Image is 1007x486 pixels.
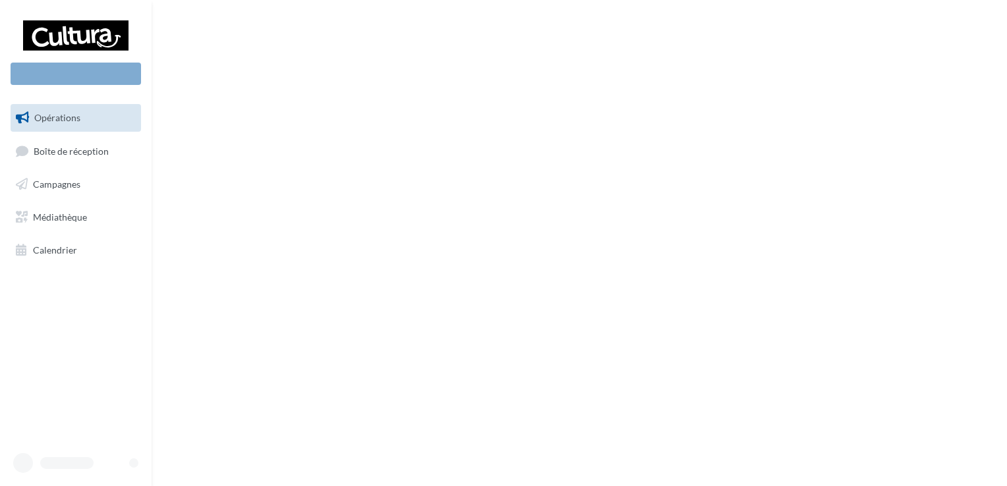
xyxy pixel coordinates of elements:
span: Calendrier [33,244,77,255]
a: Campagnes [8,171,144,198]
a: Boîte de réception [8,137,144,165]
div: Nouvelle campagne [11,63,141,85]
span: Médiathèque [33,211,87,223]
span: Boîte de réception [34,145,109,156]
span: Campagnes [33,178,80,190]
a: Calendrier [8,236,144,264]
span: Opérations [34,112,80,123]
a: Médiathèque [8,203,144,231]
a: Opérations [8,104,144,132]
